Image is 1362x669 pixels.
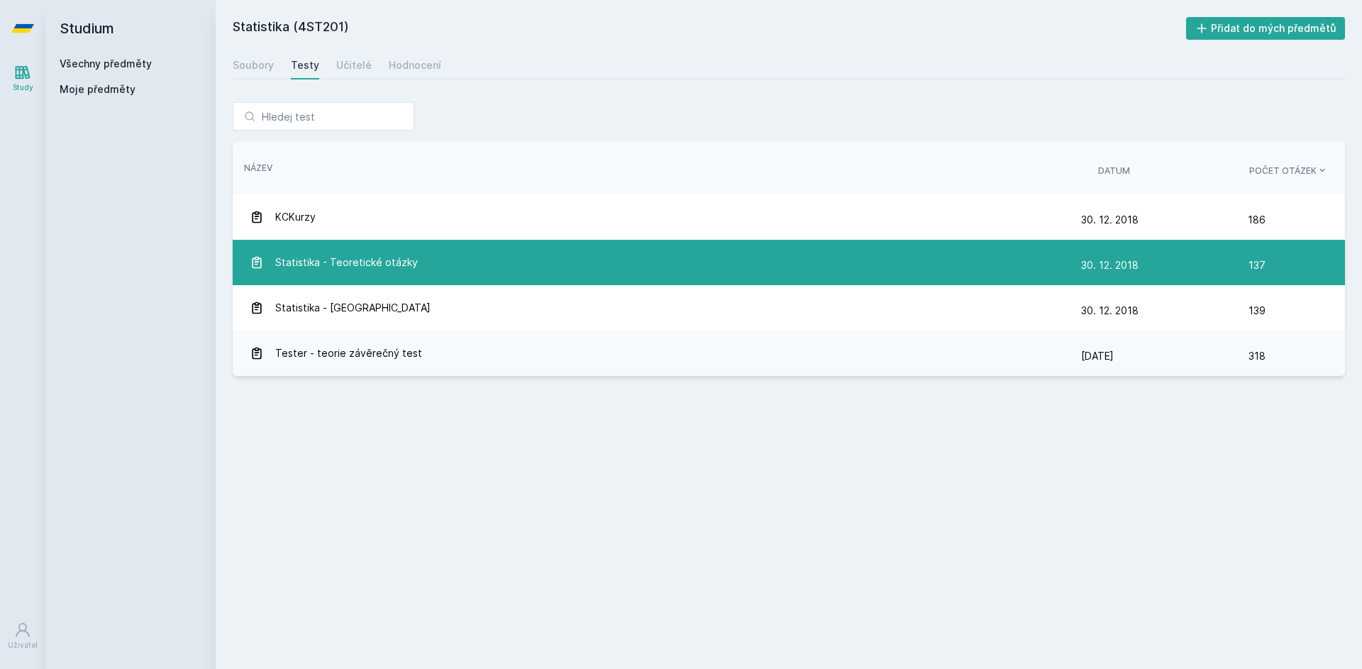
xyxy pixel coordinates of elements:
span: 30. 12. 2018 [1081,304,1139,316]
button: Datum [1098,165,1130,177]
span: KCKurzy [275,203,316,231]
a: Statistika - Teoretické otázky 30. 12. 2018 137 [233,240,1345,285]
h2: Statistika (4ST201) [233,17,1186,40]
div: Testy [291,58,319,72]
button: Přidat do mých předmětů [1186,17,1346,40]
span: 139 [1248,297,1266,325]
a: Tester - teorie závěrečný test [DATE] 318 [233,331,1345,376]
span: Moje předměty [60,82,135,96]
div: Study [13,82,33,93]
button: Počet otázek [1249,165,1328,177]
span: 30. 12. 2018 [1081,214,1139,226]
div: Uživatel [8,640,38,651]
a: Soubory [233,51,274,79]
input: Hledej test [233,102,414,131]
a: Study [3,57,43,100]
span: Statistika - [GEOGRAPHIC_DATA] [275,294,431,322]
span: Tester - teorie závěrečný test [275,339,422,367]
a: Uživatel [3,614,43,658]
span: Počet otázek [1249,165,1317,177]
div: Učitelé [336,58,372,72]
a: Statistika - [GEOGRAPHIC_DATA] 30. 12. 2018 139 [233,285,1345,331]
a: Učitelé [336,51,372,79]
a: KCKurzy 30. 12. 2018 186 [233,194,1345,240]
span: 186 [1248,206,1266,234]
div: Soubory [233,58,274,72]
a: Testy [291,51,319,79]
span: [DATE] [1081,350,1114,362]
a: Hodnocení [389,51,441,79]
div: Hodnocení [389,58,441,72]
a: Všechny předměty [60,57,152,70]
span: 137 [1248,251,1266,280]
button: Název [244,162,272,175]
span: Statistika - Teoretické otázky [275,248,418,277]
span: 30. 12. 2018 [1081,259,1139,271]
span: 318 [1248,342,1266,370]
